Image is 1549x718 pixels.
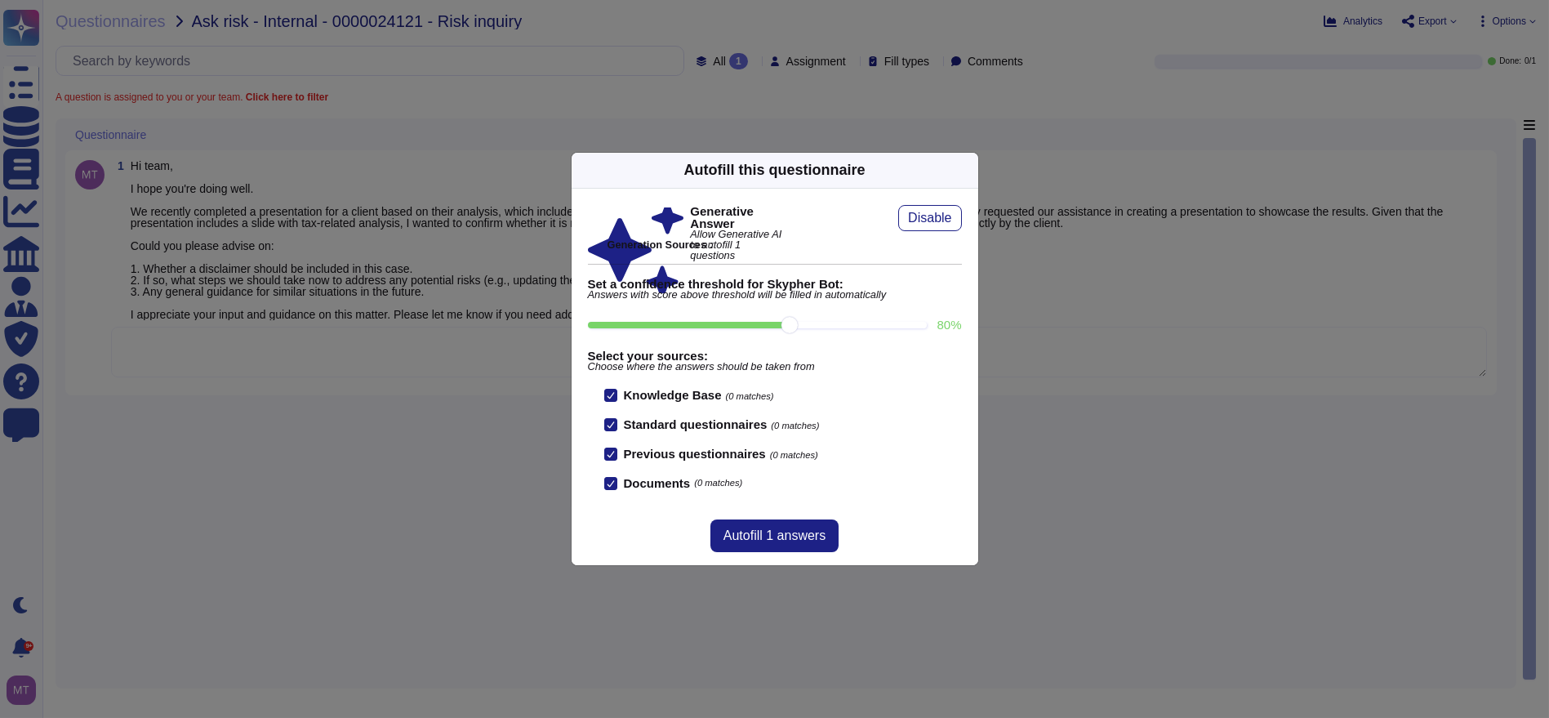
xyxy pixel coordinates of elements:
span: (0 matches) [771,421,819,430]
b: Documents [624,477,691,489]
b: Set a confidence threshold for Skypher Bot: [588,278,962,290]
label: 80 % [937,319,961,331]
span: Disable [908,212,951,225]
b: Generative Answer [690,205,786,230]
div: Autofill this questionnaire [683,159,865,181]
span: (0 matches) [770,450,818,460]
span: Allow Generative AI to autofill 1 questions [690,230,786,261]
b: Standard questionnaires [624,417,768,431]
b: Knowledge Base [624,388,722,402]
button: Autofill 1 answers [710,520,839,552]
b: Previous questionnaires [624,447,766,461]
b: Generation Sources : [608,239,713,251]
button: Disable [898,205,961,231]
span: Autofill 1 answers [723,529,826,542]
span: Answers with score above threshold will be filled in automatically [588,290,962,301]
span: (0 matches) [694,479,742,488]
span: Choose where the answers should be taken from [588,362,962,372]
span: (0 matches) [726,391,774,401]
b: Select your sources: [588,350,962,362]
